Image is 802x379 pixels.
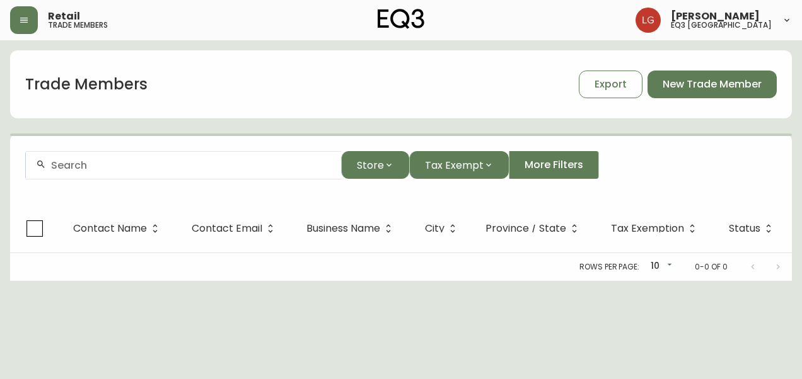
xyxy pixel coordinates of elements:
[579,71,642,98] button: Export
[729,223,777,234] span: Status
[73,223,163,234] span: Contact Name
[644,256,675,277] div: 10
[579,261,639,273] p: Rows per page:
[663,77,762,91] span: New Trade Member
[425,157,484,173] span: Tax Exempt
[192,223,279,234] span: Contact Email
[25,74,148,95] h1: Trade Members
[695,261,728,273] p: 0-0 of 0
[525,158,583,172] span: More Filters
[306,225,380,232] span: Business Name
[595,77,627,91] span: Export
[425,223,461,234] span: City
[73,225,147,232] span: Contact Name
[671,21,772,29] h5: eq3 [GEOGRAPHIC_DATA]
[192,225,262,232] span: Contact Email
[611,225,684,232] span: Tax Exemption
[485,223,583,234] span: Province / State
[357,157,384,173] span: Store
[306,223,397,234] span: Business Name
[509,151,599,179] button: More Filters
[48,11,80,21] span: Retail
[648,71,777,98] button: New Trade Member
[729,225,760,232] span: Status
[51,159,331,171] input: Search
[378,9,424,29] img: logo
[611,223,700,234] span: Tax Exemption
[425,225,445,232] span: City
[671,11,760,21] span: [PERSON_NAME]
[409,151,509,179] button: Tax Exempt
[485,225,566,232] span: Province / State
[636,8,661,33] img: da6fc1c196b8cb7038979a7df6c040e1
[341,151,409,179] button: Store
[48,21,108,29] h5: trade members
